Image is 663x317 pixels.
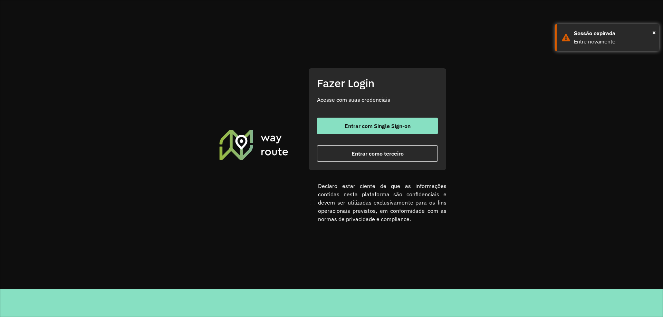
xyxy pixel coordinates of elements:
label: Declaro estar ciente de que as informações contidas nesta plataforma são confidenciais e devem se... [308,182,446,223]
span: Entrar com Single Sign-on [345,123,411,129]
p: Acesse com suas credenciais [317,96,438,104]
span: Entrar como terceiro [352,151,404,156]
button: Close [652,27,656,38]
button: button [317,145,438,162]
h2: Fazer Login [317,77,438,90]
img: Roteirizador AmbevTech [218,129,289,160]
div: Sessão expirada [574,29,654,38]
div: Entre novamente [574,38,654,46]
span: × [652,27,656,38]
button: button [317,118,438,134]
